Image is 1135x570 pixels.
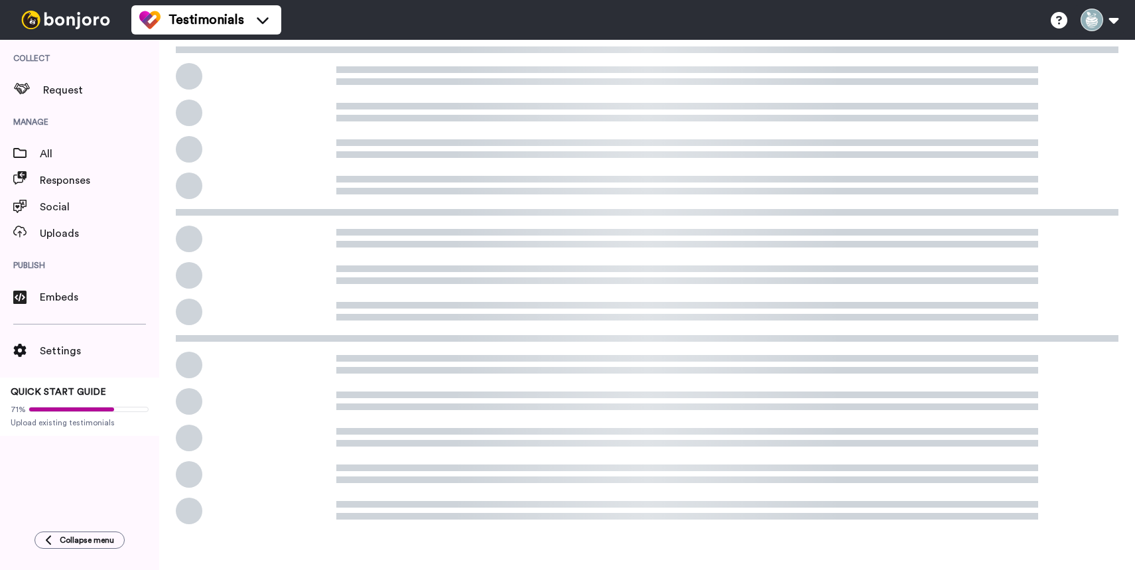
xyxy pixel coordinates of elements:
[40,226,159,242] span: Uploads
[34,532,125,549] button: Collapse menu
[40,199,159,215] span: Social
[43,82,159,98] span: Request
[40,343,159,359] span: Settings
[40,173,159,188] span: Responses
[16,11,115,29] img: bj-logo-header-white.svg
[139,9,161,31] img: tm-color.svg
[11,388,106,397] span: QUICK START GUIDE
[11,417,149,428] span: Upload existing testimonials
[11,404,26,415] span: 71%
[40,289,159,305] span: Embeds
[40,146,159,162] span: All
[168,11,244,29] span: Testimonials
[60,535,114,545] span: Collapse menu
